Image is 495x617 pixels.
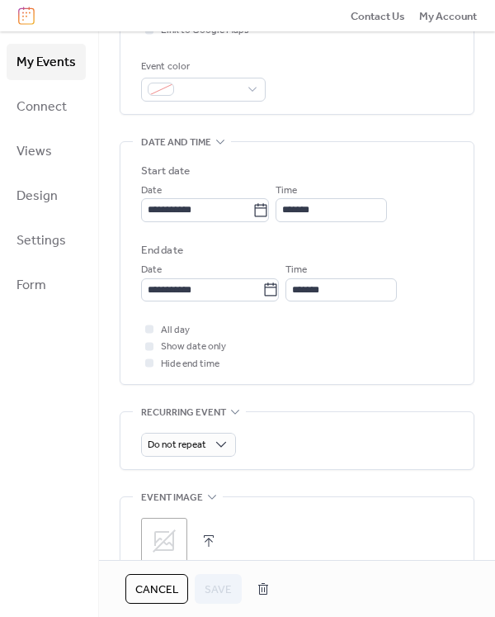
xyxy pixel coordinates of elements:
span: Design [16,183,58,210]
a: My Events [7,44,86,80]
span: Form [16,273,46,299]
span: Time [276,183,297,199]
span: Show date only [161,339,226,355]
span: My Events [16,50,76,76]
span: Date [141,183,162,199]
span: Event image [141,489,203,505]
span: Views [16,139,52,165]
a: Contact Us [351,7,405,24]
span: Contact Us [351,8,405,25]
span: All day [161,322,190,339]
a: Connect [7,88,86,125]
a: Views [7,133,86,169]
a: Form [7,267,86,303]
span: Date and time [141,134,211,150]
div: End date [141,242,183,259]
span: Do not repeat [148,435,206,454]
a: Settings [7,222,86,259]
div: Event color [141,59,262,75]
span: Connect [16,94,67,121]
span: My Account [419,8,477,25]
img: logo [18,7,35,25]
a: Design [7,178,86,214]
span: Time [285,262,307,278]
span: Link to Google Maps [161,22,249,39]
a: My Account [419,7,477,24]
div: Start date [141,163,190,179]
button: Cancel [125,574,188,604]
div: ; [141,518,187,564]
span: Date [141,262,162,278]
span: Cancel [135,581,178,598]
span: Recurring event [141,405,226,421]
span: Hide end time [161,356,219,373]
span: Settings [16,228,66,254]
